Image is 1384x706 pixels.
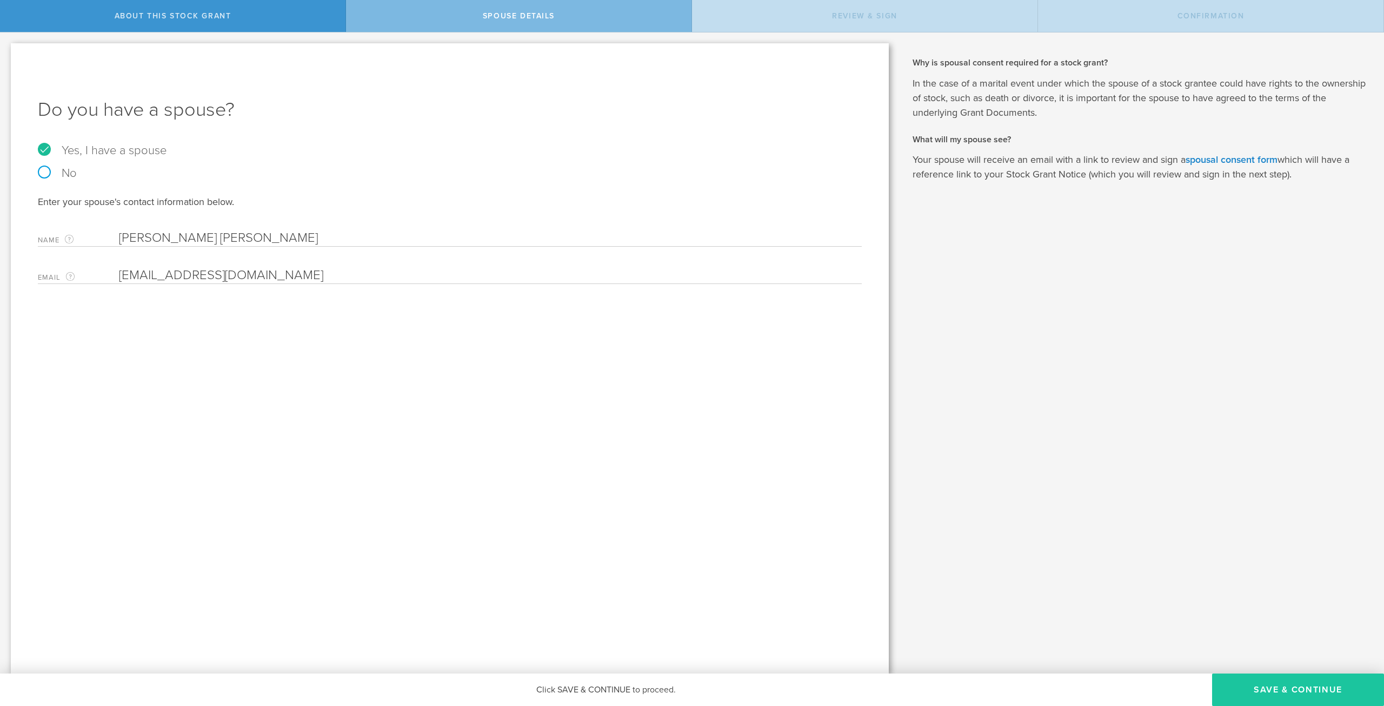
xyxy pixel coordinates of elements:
[913,76,1368,120] p: In the case of a marital event under which the spouse of a stock grantee could have rights to the...
[1186,154,1277,166] a: spousal consent form
[38,144,862,156] label: Yes, I have a spouse
[1330,622,1384,674] iframe: Chat Widget
[913,57,1368,69] h2: Why is spousal consent required for a stock grant?
[38,97,862,123] h1: Do you have a spouse?
[38,195,862,208] div: Enter your spouse's contact information below.
[119,230,856,246] input: Required
[1177,11,1245,21] span: Confirmation
[38,271,119,283] label: Email
[119,267,856,283] input: Required
[38,234,119,246] label: Name
[483,11,555,21] span: Spouse Details
[38,167,862,179] label: No
[115,11,231,21] span: About this stock grant
[1212,674,1384,706] button: Save & Continue
[913,153,1368,182] p: Your spouse will receive an email with a link to review and sign a which will have a reference li...
[832,11,897,21] span: Review & Sign
[913,134,1368,146] h2: What will my spouse see?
